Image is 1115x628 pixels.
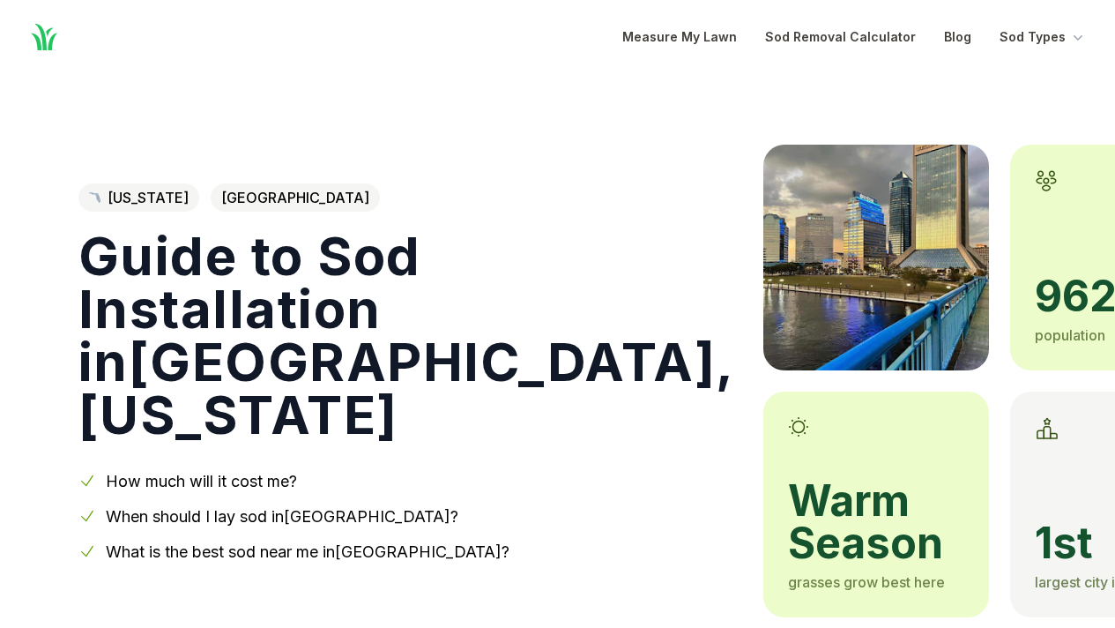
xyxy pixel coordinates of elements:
img: Florida state outline [89,192,100,204]
h1: Guide to Sod Installation in [GEOGRAPHIC_DATA] , [US_STATE] [78,229,735,441]
span: warm season [788,480,964,564]
a: How much will it cost me? [106,472,297,490]
button: Sod Types [1000,26,1087,48]
span: population [1035,326,1105,344]
a: What is the best sod near me in[GEOGRAPHIC_DATA]? [106,542,509,561]
a: When should I lay sod in[GEOGRAPHIC_DATA]? [106,507,458,526]
a: Blog [944,26,971,48]
img: A picture of Jacksonville [763,145,989,370]
a: Sod Removal Calculator [765,26,916,48]
span: grasses grow best here [788,573,945,591]
a: Measure My Lawn [622,26,737,48]
a: [US_STATE] [78,183,199,212]
span: [GEOGRAPHIC_DATA] [211,183,380,212]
